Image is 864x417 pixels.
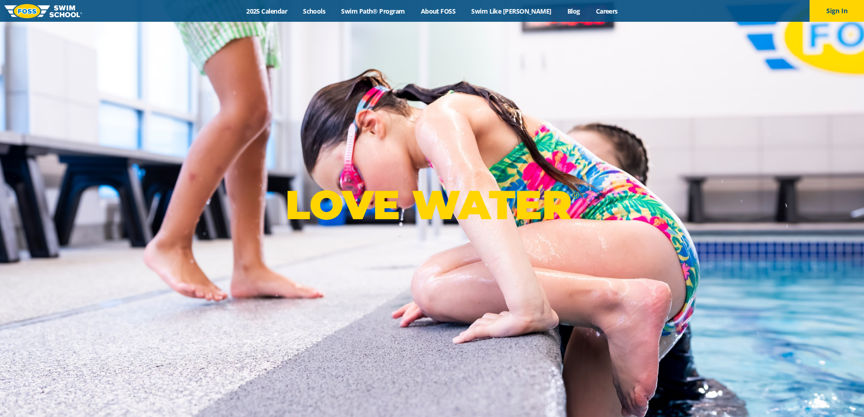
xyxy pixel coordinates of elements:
a: Swim Like [PERSON_NAME] [464,7,560,15]
img: FOSS Swim School Logo [5,4,82,18]
p: LOVE WATER [285,181,579,229]
a: 2025 Calendar [239,7,295,15]
a: Schools [295,7,333,15]
a: Swim Path® Program [333,7,413,15]
a: Blog [559,7,588,15]
a: About FOSS [413,7,464,15]
sup: ® [571,190,579,201]
a: Careers [588,7,625,15]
